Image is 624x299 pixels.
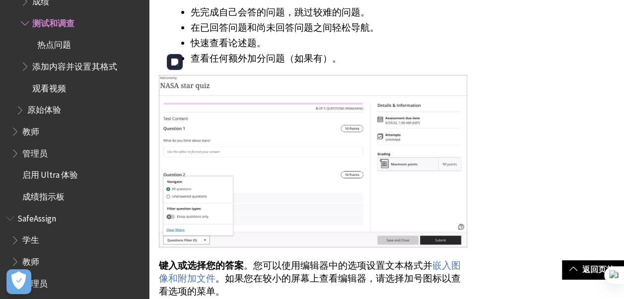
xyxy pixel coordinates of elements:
[22,253,39,267] span: 教师
[159,259,467,299] p: 。您可以使用编辑器中的选项设置文本格式并 。如果您在较小的屏幕上查看编辑器，请选择加号图标以查看选项的菜单。
[22,232,39,245] span: 学生
[22,145,48,158] span: 管理员
[159,260,461,285] a: 嵌入图像和附加文件
[191,52,467,66] li: 查看任何额外加分问题（如果有）。
[6,210,143,292] nav: Book outline for Blackboard SafeAssign
[22,275,48,289] span: 管理员
[191,36,467,50] li: 快速查看论述题。
[37,37,71,50] span: 热点问题
[191,21,467,35] li: 在已回答问题和尚未回答问题之间轻松导航。
[17,210,56,224] span: SafeAssign
[22,188,65,202] span: 成绩指示板
[191,5,467,19] li: 先完成自己会答的问题，跳过较难的问题。
[159,260,244,271] span: 键入或选择您的答案
[6,269,31,294] button: Open Preferences
[32,58,117,72] span: 添加内容并设置其格式
[562,260,624,279] a: 返回页首
[32,80,66,93] span: 观看视频
[32,15,74,28] span: 测试和调查
[22,123,39,137] span: 教师
[27,102,61,115] span: 原始体验
[22,167,78,180] span: 启用 Ultra 体验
